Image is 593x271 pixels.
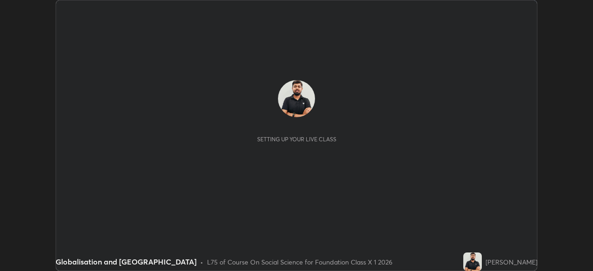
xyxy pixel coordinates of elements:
div: L75 of Course On Social Science for Foundation Class X 1 2026 [207,257,392,267]
div: Setting up your live class [257,136,336,143]
div: Globalisation and [GEOGRAPHIC_DATA] [56,256,196,267]
div: [PERSON_NAME] [486,257,537,267]
img: d067406386e24f9f9cc5758b04e7cc0a.jpg [463,252,482,271]
img: d067406386e24f9f9cc5758b04e7cc0a.jpg [278,80,315,117]
div: • [200,257,203,267]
